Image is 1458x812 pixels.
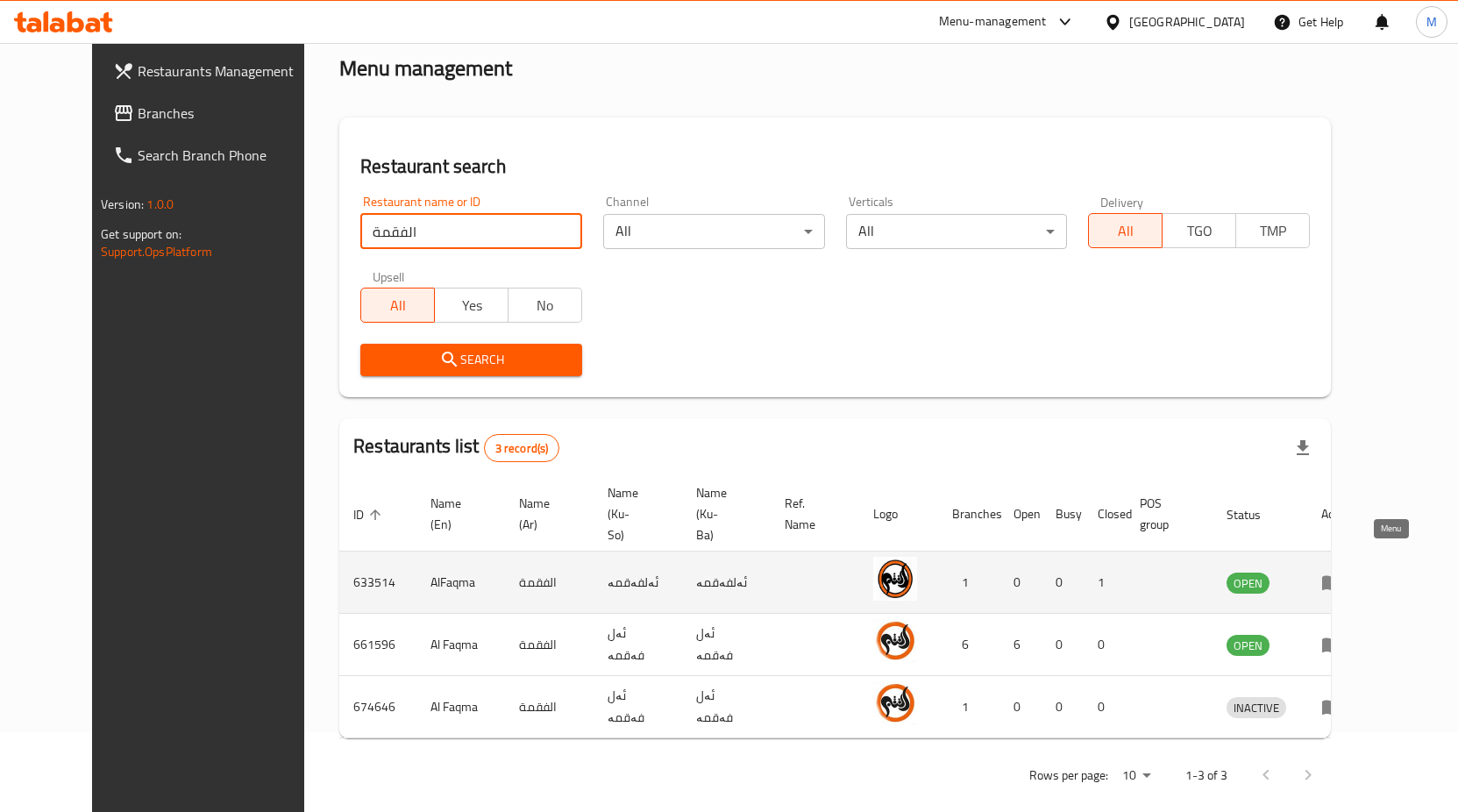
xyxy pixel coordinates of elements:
[339,614,416,676] td: 661596
[360,153,1310,180] h2: Restaurant search
[484,434,560,462] div: Total records count
[873,619,917,663] img: Al Faqma
[101,193,144,216] span: Version:
[1282,427,1324,469] div: Export file
[1426,12,1437,32] span: M
[682,676,771,738] td: ئەل فەقمە
[1170,218,1229,244] span: TGO
[1227,573,1270,594] span: OPEN
[1243,218,1303,244] span: TMP
[1042,614,1084,676] td: 0
[682,552,771,614] td: ئەلفەقمە
[1100,196,1144,208] label: Delivery
[101,240,212,263] a: Support.OpsPlatform
[1227,635,1270,656] div: OPEN
[138,103,322,124] span: Branches
[1321,696,1354,717] div: Menu
[416,552,505,614] td: AlFaqma
[1042,676,1084,738] td: 0
[1042,552,1084,614] td: 0
[416,676,505,738] td: Al Faqma
[999,552,1042,614] td: 0
[594,614,682,676] td: ئەل فەقمە
[1088,213,1163,248] button: All
[939,11,1047,32] div: Menu-management
[1084,552,1126,614] td: 1
[339,676,416,738] td: 674646
[1084,614,1126,676] td: 0
[846,214,1068,249] div: All
[1029,765,1108,787] p: Rows per page:
[785,493,838,535] span: Ref. Name
[938,676,999,738] td: 1
[594,552,682,614] td: ئەلفەقمە
[999,614,1042,676] td: 6
[339,552,416,614] td: 633514
[1235,213,1310,248] button: TMP
[1096,218,1156,244] span: All
[339,54,512,82] h2: Menu management
[1227,636,1270,656] span: OPEN
[1185,765,1227,787] p: 1-3 of 3
[682,614,771,676] td: ئەل فەقمە
[138,145,322,166] span: Search Branch Phone
[442,293,501,318] span: Yes
[360,214,582,249] input: Search for restaurant name or ID..
[339,477,1368,738] table: enhanced table
[1227,573,1270,594] div: OPEN
[485,440,559,457] span: 3 record(s)
[603,214,825,249] div: All
[938,614,999,676] td: 6
[101,223,181,246] span: Get support on:
[873,681,917,725] img: Al Faqma
[353,504,387,525] span: ID
[368,293,428,318] span: All
[999,477,1042,552] th: Open
[505,676,594,738] td: الفقمة
[138,61,322,82] span: Restaurants Management
[434,288,509,323] button: Yes
[1227,697,1286,718] div: INACTIVE
[360,288,435,323] button: All
[146,193,174,216] span: 1.0.0
[519,493,573,535] span: Name (Ar)
[696,482,750,545] span: Name (Ku-Ba)
[1084,676,1126,738] td: 0
[1227,504,1284,525] span: Status
[1115,763,1157,789] div: Rows per page:
[516,293,575,318] span: No
[1162,213,1236,248] button: TGO
[608,482,661,545] span: Name (Ku-So)
[374,349,568,371] span: Search
[594,676,682,738] td: ئەل فەقمە
[1084,477,1126,552] th: Closed
[508,288,582,323] button: No
[373,270,405,282] label: Upsell
[99,92,336,134] a: Branches
[873,557,917,601] img: AlFaqma
[999,676,1042,738] td: 0
[416,614,505,676] td: Al Faqma
[505,552,594,614] td: الفقمة
[430,493,484,535] span: Name (En)
[99,50,336,92] a: Restaurants Management
[353,433,559,462] h2: Restaurants list
[859,477,938,552] th: Logo
[1129,12,1245,32] div: [GEOGRAPHIC_DATA]
[938,477,999,552] th: Branches
[360,344,582,376] button: Search
[505,614,594,676] td: الفقمة
[1227,698,1286,718] span: INACTIVE
[1140,493,1191,535] span: POS group
[99,134,336,176] a: Search Branch Phone
[938,552,999,614] td: 1
[1042,477,1084,552] th: Busy
[1307,477,1368,552] th: Action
